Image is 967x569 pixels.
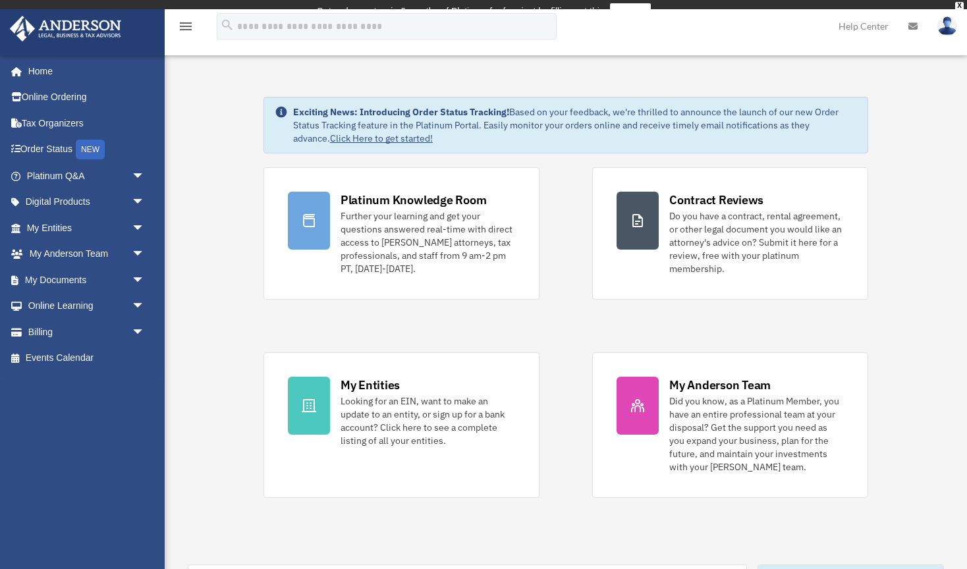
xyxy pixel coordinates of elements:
div: Get a chance to win 6 months of Platinum for free just by filling out this [316,3,604,19]
div: Further your learning and get your questions answered real-time with direct access to [PERSON_NAM... [341,209,515,275]
a: Platinum Q&Aarrow_drop_down [9,163,165,189]
a: Order StatusNEW [9,136,165,163]
div: Did you know, as a Platinum Member, you have an entire professional team at your disposal? Get th... [669,394,844,474]
a: Platinum Knowledge Room Further your learning and get your questions answered real-time with dire... [263,167,539,300]
i: menu [178,18,194,34]
div: Platinum Knowledge Room [341,192,487,208]
span: arrow_drop_down [132,319,158,346]
div: Do you have a contract, rental agreement, or other legal document you would like an attorney's ad... [669,209,844,275]
div: Contract Reviews [669,192,763,208]
a: Home [9,58,158,84]
div: My Entities [341,377,400,393]
div: close [955,2,964,10]
a: Digital Productsarrow_drop_down [9,189,165,215]
img: Anderson Advisors Platinum Portal [6,16,125,41]
strong: Exciting News: Introducing Order Status Tracking! [293,106,509,118]
a: menu [178,23,194,34]
span: arrow_drop_down [132,163,158,190]
a: Events Calendar [9,345,165,371]
span: arrow_drop_down [132,215,158,242]
span: arrow_drop_down [132,241,158,268]
a: My Entitiesarrow_drop_down [9,215,165,241]
a: Tax Organizers [9,110,165,136]
div: Looking for an EIN, want to make an update to an entity, or sign up for a bank account? Click her... [341,394,515,447]
span: arrow_drop_down [132,267,158,294]
a: Online Ordering [9,84,165,111]
a: My Anderson Team Did you know, as a Platinum Member, you have an entire professional team at your... [592,352,868,498]
span: arrow_drop_down [132,189,158,216]
i: search [220,18,235,32]
img: User Pic [937,16,957,36]
a: Billingarrow_drop_down [9,319,165,345]
div: My Anderson Team [669,377,771,393]
span: arrow_drop_down [132,293,158,320]
a: My Anderson Teamarrow_drop_down [9,241,165,267]
a: Contract Reviews Do you have a contract, rental agreement, or other legal document you would like... [592,167,868,300]
a: My Entities Looking for an EIN, want to make an update to an entity, or sign up for a bank accoun... [263,352,539,498]
div: NEW [76,140,105,159]
a: Online Learningarrow_drop_down [9,293,165,319]
a: My Documentsarrow_drop_down [9,267,165,293]
a: Click Here to get started! [330,132,433,144]
a: survey [610,3,651,19]
div: Based on your feedback, we're thrilled to announce the launch of our new Order Status Tracking fe... [293,105,857,145]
